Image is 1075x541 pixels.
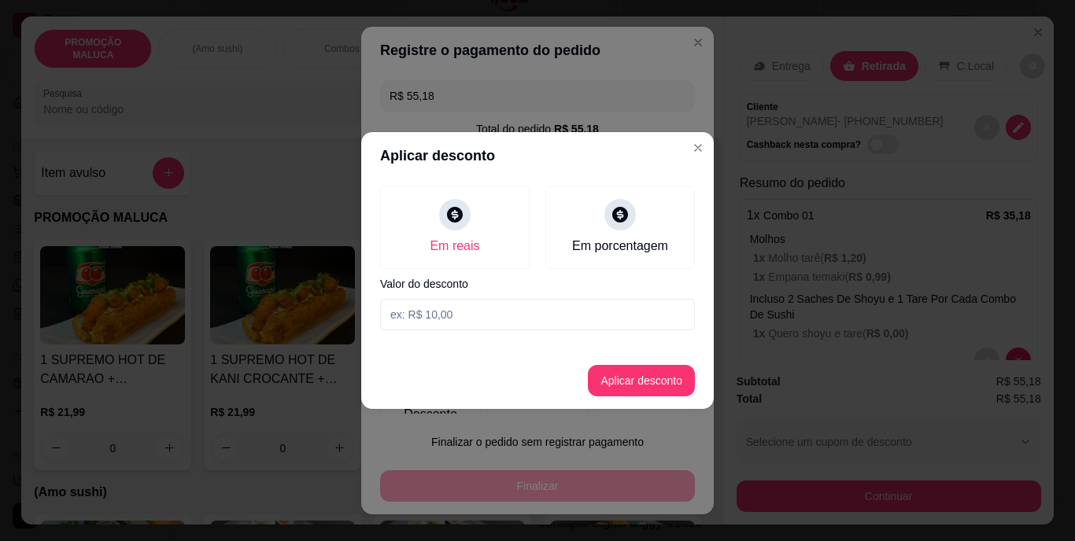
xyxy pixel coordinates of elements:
div: Em reais [430,237,479,256]
label: Valor do desconto [380,278,695,289]
button: Close [685,135,711,160]
div: Em porcentagem [572,237,668,256]
input: Valor do desconto [380,299,695,330]
button: Aplicar desconto [588,365,695,396]
header: Aplicar desconto [361,132,714,179]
